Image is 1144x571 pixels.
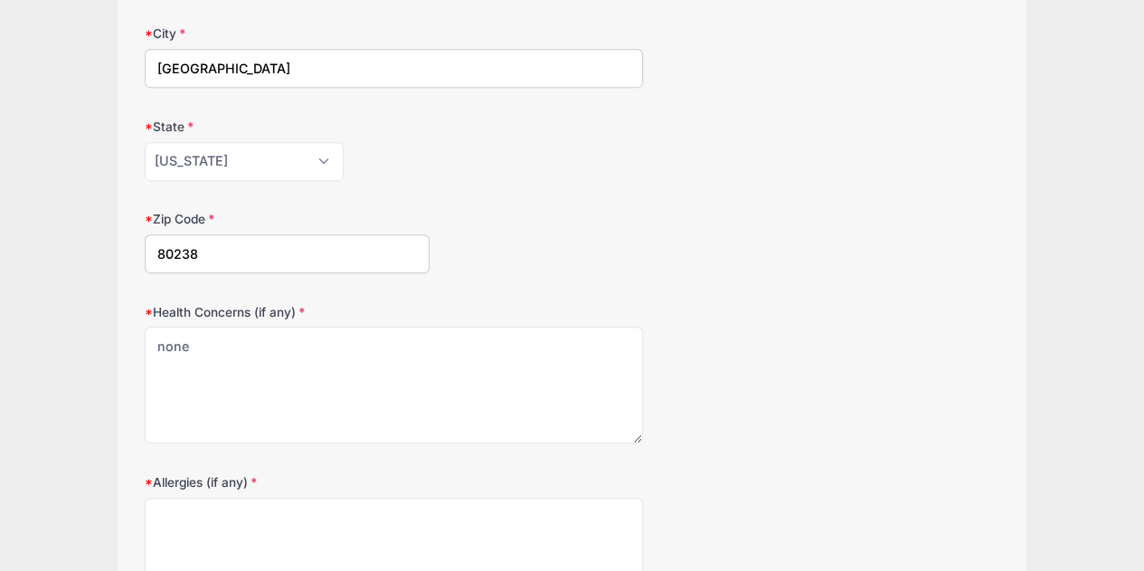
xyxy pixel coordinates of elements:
label: Allergies (if any) [145,473,430,491]
label: City [145,24,430,43]
label: Zip Code [145,210,430,228]
label: State [145,118,430,136]
input: xxxxx [145,234,430,273]
label: Health Concerns (if any) [145,303,430,321]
